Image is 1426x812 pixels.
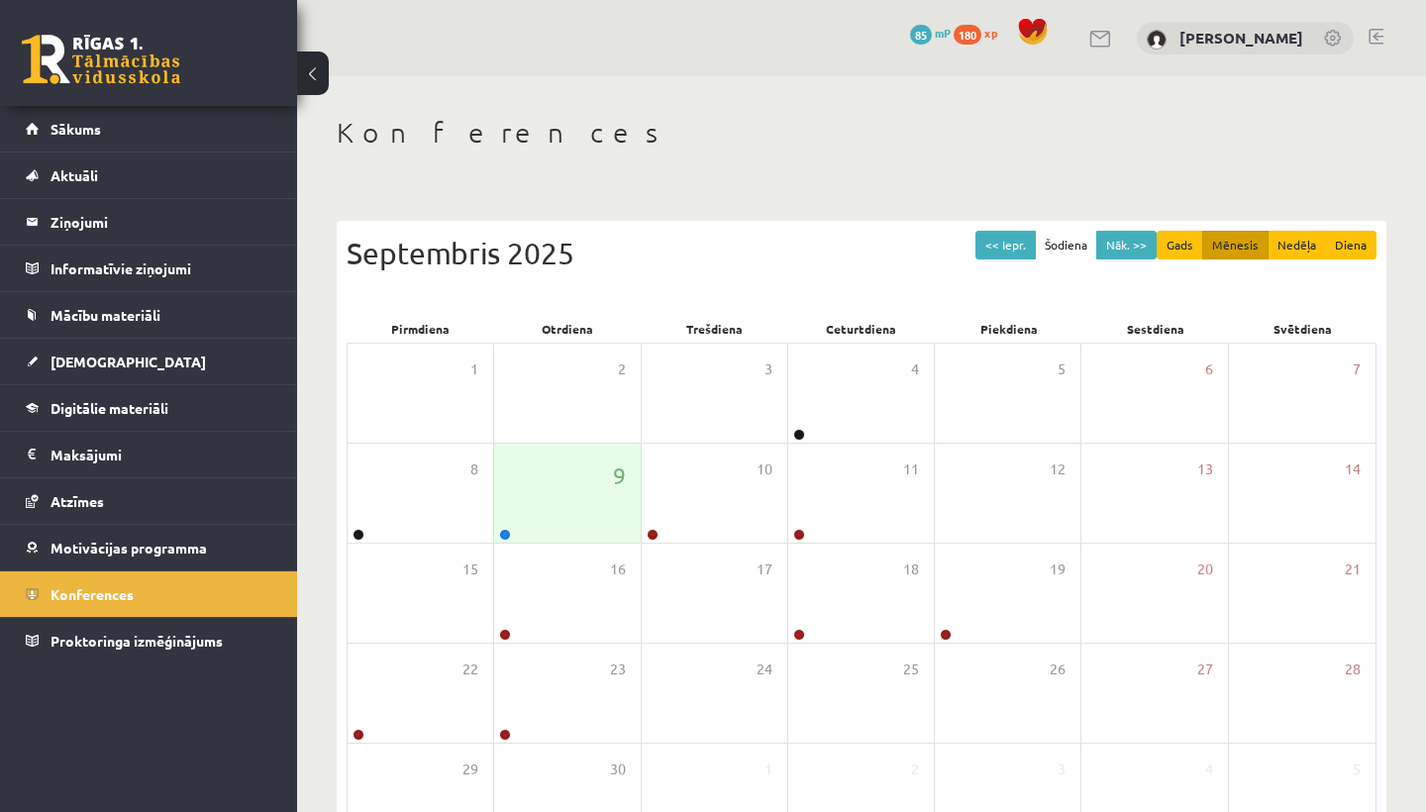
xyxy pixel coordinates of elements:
div: Pirmdiena [347,315,494,343]
a: [PERSON_NAME] [1179,28,1303,48]
span: 85 [910,25,932,45]
span: 10 [757,458,772,480]
span: [DEMOGRAPHIC_DATA] [51,353,206,370]
span: Digitālie materiāli [51,399,168,417]
span: 13 [1197,458,1213,480]
span: Aktuāli [51,166,98,184]
button: << Iepr. [975,231,1036,259]
span: 27 [1197,659,1213,680]
a: Mācību materiāli [26,292,272,338]
span: 23 [610,659,626,680]
a: Digitālie materiāli [26,385,272,431]
span: Konferences [51,585,134,603]
span: 1 [764,759,772,780]
span: 21 [1345,558,1361,580]
span: 16 [610,558,626,580]
span: 12 [1050,458,1066,480]
span: 180 [954,25,981,45]
span: 26 [1050,659,1066,680]
a: Rīgas 1. Tālmācības vidusskola [22,35,180,84]
legend: Informatīvie ziņojumi [51,246,272,291]
span: 25 [903,659,919,680]
span: Mācību materiāli [51,306,160,324]
span: Sākums [51,120,101,138]
div: Piekdiena [935,315,1082,343]
button: Gads [1157,231,1203,259]
span: 19 [1050,558,1066,580]
span: mP [935,25,951,41]
span: 20 [1197,558,1213,580]
span: 29 [462,759,478,780]
span: 3 [764,358,772,380]
span: Proktoringa izmēģinājums [51,632,223,650]
a: Aktuāli [26,152,272,198]
span: 18 [903,558,919,580]
span: 6 [1205,358,1213,380]
legend: Maksājumi [51,432,272,477]
button: Šodiena [1035,231,1097,259]
span: 30 [610,759,626,780]
div: Ceturtdiena [788,315,936,343]
span: 15 [462,558,478,580]
button: Nāk. >> [1096,231,1157,259]
a: Maksājumi [26,432,272,477]
span: 2 [618,358,626,380]
a: Sākums [26,106,272,152]
div: Svētdiena [1229,315,1376,343]
span: 2 [911,759,919,780]
div: Otrdiena [494,315,642,343]
span: 7 [1353,358,1361,380]
button: Mēnesis [1202,231,1269,259]
span: 8 [470,458,478,480]
span: 28 [1345,659,1361,680]
div: Trešdiena [641,315,788,343]
a: 85 mP [910,25,951,41]
span: 11 [903,458,919,480]
a: Konferences [26,571,272,617]
div: Sestdiena [1082,315,1230,343]
button: Nedēļa [1268,231,1326,259]
a: [DEMOGRAPHIC_DATA] [26,339,272,384]
h1: Konferences [337,116,1386,150]
a: Atzīmes [26,478,272,524]
span: 5 [1058,358,1066,380]
span: 22 [462,659,478,680]
a: Informatīvie ziņojumi [26,246,272,291]
img: Adriana Villa [1147,30,1167,50]
span: 5 [1353,759,1361,780]
button: Diena [1325,231,1376,259]
span: 3 [1058,759,1066,780]
div: Septembris 2025 [347,231,1376,275]
span: 17 [757,558,772,580]
span: 9 [613,458,626,492]
span: 4 [911,358,919,380]
span: 24 [757,659,772,680]
span: Motivācijas programma [51,539,207,557]
a: Proktoringa izmēģinājums [26,618,272,663]
span: 4 [1205,759,1213,780]
a: Motivācijas programma [26,525,272,570]
a: Ziņojumi [26,199,272,245]
a: 180 xp [954,25,1007,41]
span: 1 [470,358,478,380]
legend: Ziņojumi [51,199,272,245]
span: Atzīmes [51,492,104,510]
span: 14 [1345,458,1361,480]
span: xp [984,25,997,41]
